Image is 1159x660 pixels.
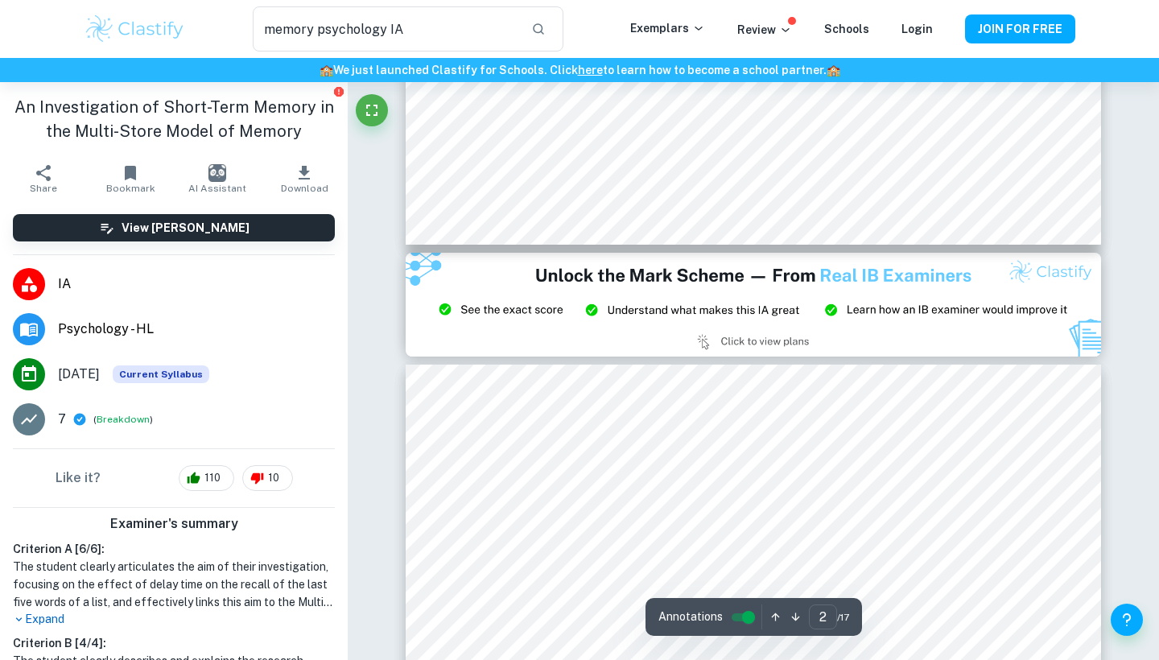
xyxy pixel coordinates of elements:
[13,558,335,611] h1: The student clearly articulates the aim of their investigation, focusing on the effect of delay t...
[965,14,1075,43] button: JOIN FOR FREE
[737,21,792,39] p: Review
[3,61,1156,79] h6: We just launched Clastify for Schools. Click to learn how to become a school partner.
[824,23,869,35] a: Schools
[356,94,388,126] button: Fullscreen
[13,540,335,558] h6: Criterion A [ 6 / 6 ]:
[179,465,234,491] div: 110
[196,470,229,486] span: 110
[113,365,209,383] span: Current Syllabus
[174,156,261,201] button: AI Assistant
[87,156,174,201] button: Bookmark
[58,410,66,429] p: 7
[261,156,348,201] button: Download
[13,634,335,652] h6: Criterion B [ 4 / 4 ]:
[30,183,57,194] span: Share
[281,183,328,194] span: Download
[320,64,333,76] span: 🏫
[97,412,150,427] button: Breakdown
[837,610,849,625] span: / 17
[188,183,246,194] span: AI Assistant
[58,320,335,339] span: Psychology - HL
[13,95,335,143] h1: An Investigation of Short-Term Memory in the Multi-Store Model of Memory
[242,465,293,491] div: 10
[58,274,335,294] span: IA
[6,514,341,534] h6: Examiner's summary
[122,219,250,237] h6: View [PERSON_NAME]
[827,64,840,76] span: 🏫
[208,164,226,182] img: AI Assistant
[259,470,288,486] span: 10
[13,214,335,241] button: View [PERSON_NAME]
[406,253,1101,357] img: Ad
[630,19,705,37] p: Exemplars
[253,6,518,52] input: Search for any exemplars...
[332,85,344,97] button: Report issue
[658,608,723,625] span: Annotations
[113,365,209,383] div: This exemplar is based on the current syllabus. Feel free to refer to it for inspiration/ideas wh...
[578,64,603,76] a: here
[13,611,335,628] p: Expand
[93,412,153,427] span: ( )
[58,365,100,384] span: [DATE]
[84,13,186,45] img: Clastify logo
[1111,604,1143,636] button: Help and Feedback
[901,23,933,35] a: Login
[106,183,155,194] span: Bookmark
[56,468,101,488] h6: Like it?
